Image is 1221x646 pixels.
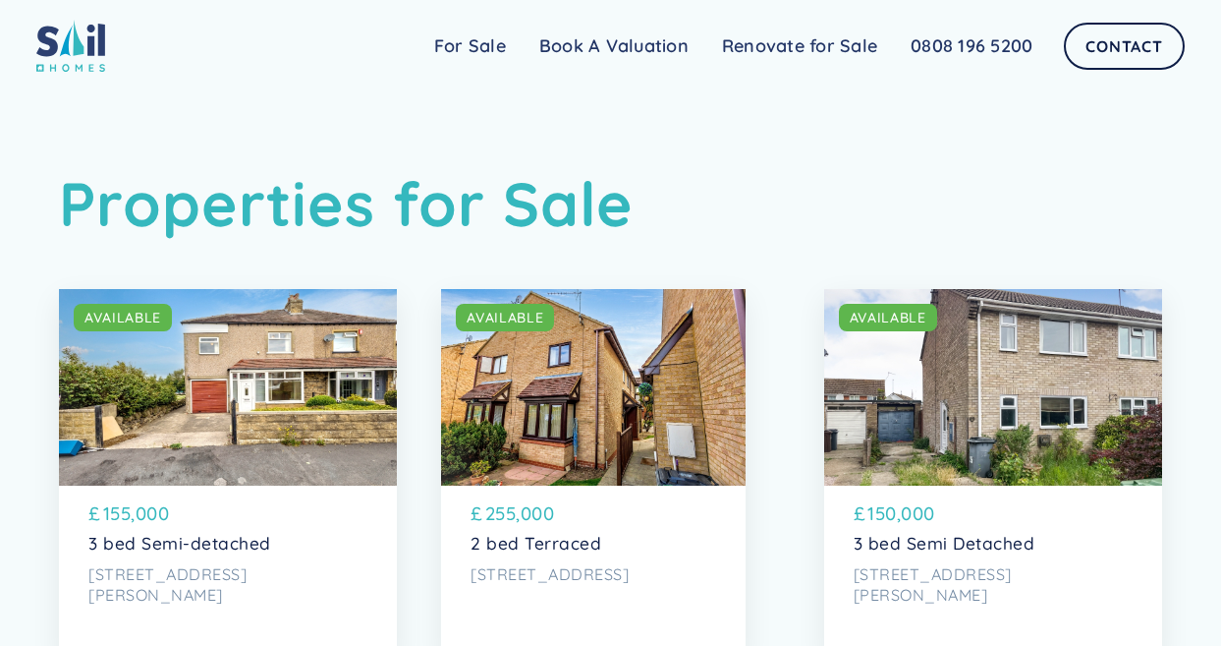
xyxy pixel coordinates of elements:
[850,308,926,327] div: AVAILABLE
[523,27,705,66] a: Book A Valuation
[867,500,935,528] p: 150,000
[854,500,866,528] p: £
[894,27,1049,66] a: 0808 196 5200
[1064,23,1184,70] a: Contact
[705,27,894,66] a: Renovate for Sale
[103,500,170,528] p: 155,000
[471,534,716,555] p: 2 bed Terraced
[417,27,523,66] a: For Sale
[471,564,716,585] p: [STREET_ADDRESS]
[854,564,1133,606] p: [STREET_ADDRESS][PERSON_NAME]
[84,308,161,327] div: AVAILABLE
[854,534,1133,555] p: 3 bed Semi Detached
[485,500,555,528] p: 255,000
[88,500,101,528] p: £
[88,564,367,606] p: [STREET_ADDRESS][PERSON_NAME]
[471,500,483,528] p: £
[467,308,543,327] div: AVAILABLE
[59,167,1162,241] h1: Properties for Sale
[36,20,105,72] img: sail home logo colored
[88,534,367,555] p: 3 bed Semi-detached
